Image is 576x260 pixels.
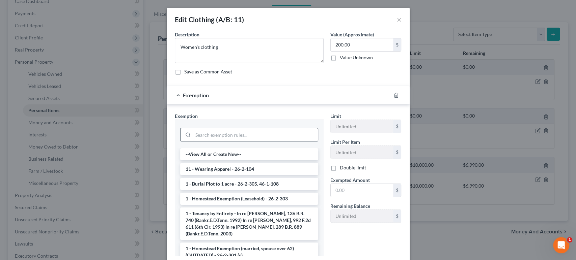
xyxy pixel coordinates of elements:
[553,237,569,253] iframe: Intercom live chat
[330,113,341,119] span: Limit
[331,120,393,133] input: --
[331,146,393,159] input: --
[331,210,393,223] input: --
[330,177,370,183] span: Exempted Amount
[180,148,318,160] li: --View All or Create New--
[567,237,572,242] span: 1
[330,138,360,145] label: Limit Per Item
[330,202,370,209] label: Remaining Balance
[180,193,318,205] li: 1 - Homestead Exemption (Leasehold) - 26-2-303
[180,178,318,190] li: 1 - Burial Plot to 1 acre - 26-2-305, 46-1-108
[184,68,232,75] label: Save as Common Asset
[193,128,318,141] input: Search exemption rules...
[393,184,401,197] div: $
[397,15,402,24] button: ×
[340,164,366,171] label: Double limit
[175,113,198,119] span: Exemption
[393,146,401,159] div: $
[393,210,401,223] div: $
[180,207,318,240] li: 1 - Tenancy by Entirety - In re [PERSON_NAME], 136 B.R. 740 (Bankr.E.D.Tenn. 1992) In re [PERSON_...
[331,38,393,51] input: 0.00
[340,54,373,61] label: Value Unknown
[175,15,244,24] div: Edit Clothing (A/B: 11)
[183,92,209,98] span: Exemption
[393,38,401,51] div: $
[175,32,199,37] span: Description
[331,184,393,197] input: 0.00
[330,31,374,38] label: Value (Approximate)
[393,120,401,133] div: $
[180,163,318,175] li: 11 - Wearing Apparel - 26-2-104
